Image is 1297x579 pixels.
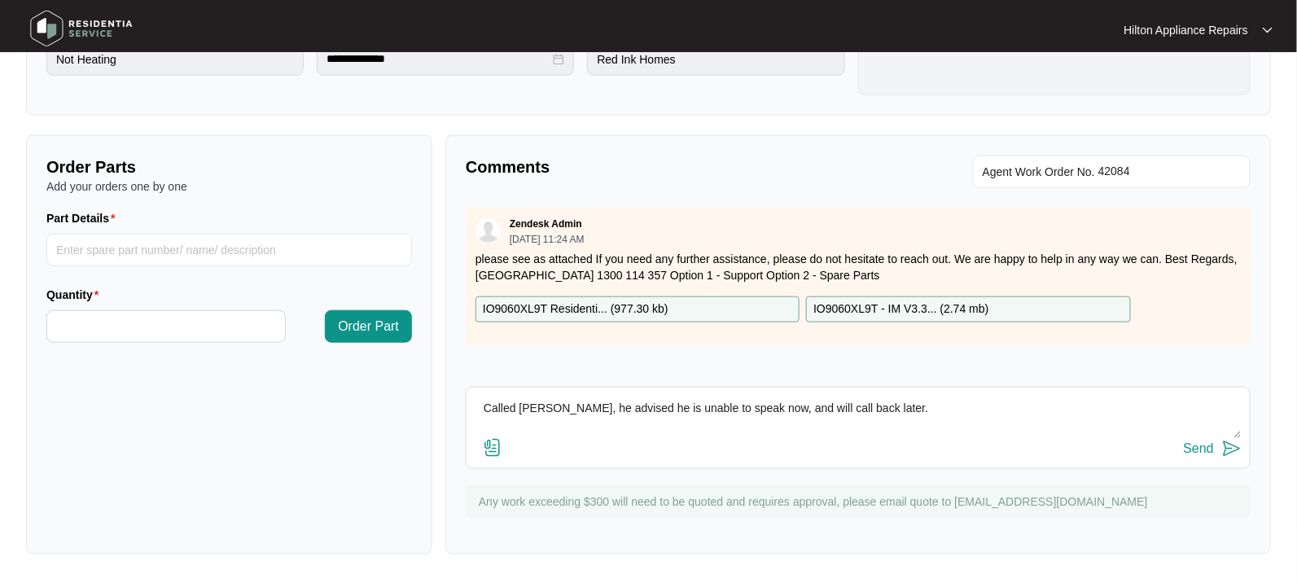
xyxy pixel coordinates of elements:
p: IO9060XL9T Residenti... ( 977.30 kb ) [483,300,668,318]
label: Part Details [46,210,122,226]
img: file-attachment-doc.svg [483,438,502,458]
p: Any work exceeding $300 will need to be quoted and requires approval, please email quote to [EMAI... [479,493,1242,510]
label: Quantity [46,287,105,303]
p: Hilton Appliance Repairs [1124,22,1248,38]
p: Order Parts [46,156,412,178]
p: [DATE] 11:24 AM [510,235,585,244]
input: Quantity [47,311,285,342]
input: Purchased From [587,43,844,76]
img: dropdown arrow [1263,26,1273,34]
input: Add Agent Work Order No. [1098,162,1241,182]
button: Send [1184,438,1242,460]
textarea: Called [PERSON_NAME], he advised he is unable to speak now, and will call back later. [475,396,1242,438]
img: residentia service logo [24,4,138,53]
img: send-icon.svg [1222,439,1242,458]
p: IO9060XL9T - IM V3.3... ( 2.74 mb ) [813,300,988,318]
input: Product Fault or Query [46,43,304,76]
p: please see as attached If you need any further assistance, please do not hesitate to reach out. W... [475,251,1241,283]
img: user.svg [476,218,501,243]
span: Order Part [338,317,399,336]
input: Part Details [46,234,412,266]
p: Zendesk Admin [510,217,582,230]
p: Comments [466,156,847,178]
span: Agent Work Order No. [983,162,1095,182]
button: Order Part [325,310,412,343]
input: Date Purchased [326,50,550,68]
div: Send [1184,441,1214,456]
p: Add your orders one by one [46,178,412,195]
